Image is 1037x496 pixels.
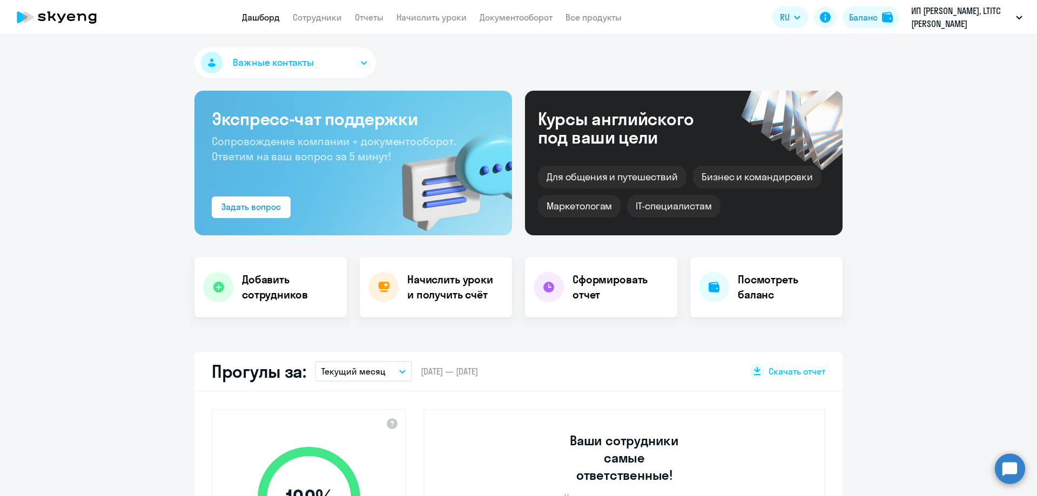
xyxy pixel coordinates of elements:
span: [DATE] — [DATE] [421,365,478,377]
div: Маркетологам [538,195,621,218]
h3: Ваши сотрудники самые ответственные! [555,432,694,484]
a: Отчеты [355,12,383,23]
div: IT-специалистам [627,195,720,218]
span: Скачать отчет [769,365,825,377]
a: Все продукты [565,12,622,23]
div: Для общения и путешествий [538,166,686,188]
div: Курсы английского под ваши цели [538,110,723,146]
h4: Посмотреть баланс [738,272,834,302]
h4: Сформировать отчет [573,272,669,302]
h4: Начислить уроки и получить счёт [407,272,501,302]
a: Дашборд [242,12,280,23]
a: Начислить уроки [396,12,467,23]
span: Сопровождение компании + документооборот. Ответим на ваш вопрос за 5 минут! [212,134,456,163]
button: Балансbalance [843,6,899,28]
button: Важные контакты [194,47,376,78]
span: RU [780,11,790,24]
p: ИП [PERSON_NAME], LTITC [PERSON_NAME] [911,4,1012,30]
img: bg-img [386,114,512,235]
button: Текущий месяц [315,361,412,382]
h4: Добавить сотрудников [242,272,338,302]
button: RU [772,6,808,28]
div: Задать вопрос [221,200,281,213]
a: Документооборот [480,12,553,23]
h3: Экспресс-чат поддержки [212,108,495,130]
div: Бизнес и командировки [693,166,821,188]
button: Задать вопрос [212,196,291,218]
img: balance [882,12,893,23]
a: Сотрудники [293,12,342,23]
p: Текущий месяц [321,365,386,378]
button: ИП [PERSON_NAME], LTITC [PERSON_NAME] [906,4,1028,30]
h2: Прогулы за: [212,361,306,382]
span: Важные контакты [233,56,314,70]
div: Баланс [849,11,878,24]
